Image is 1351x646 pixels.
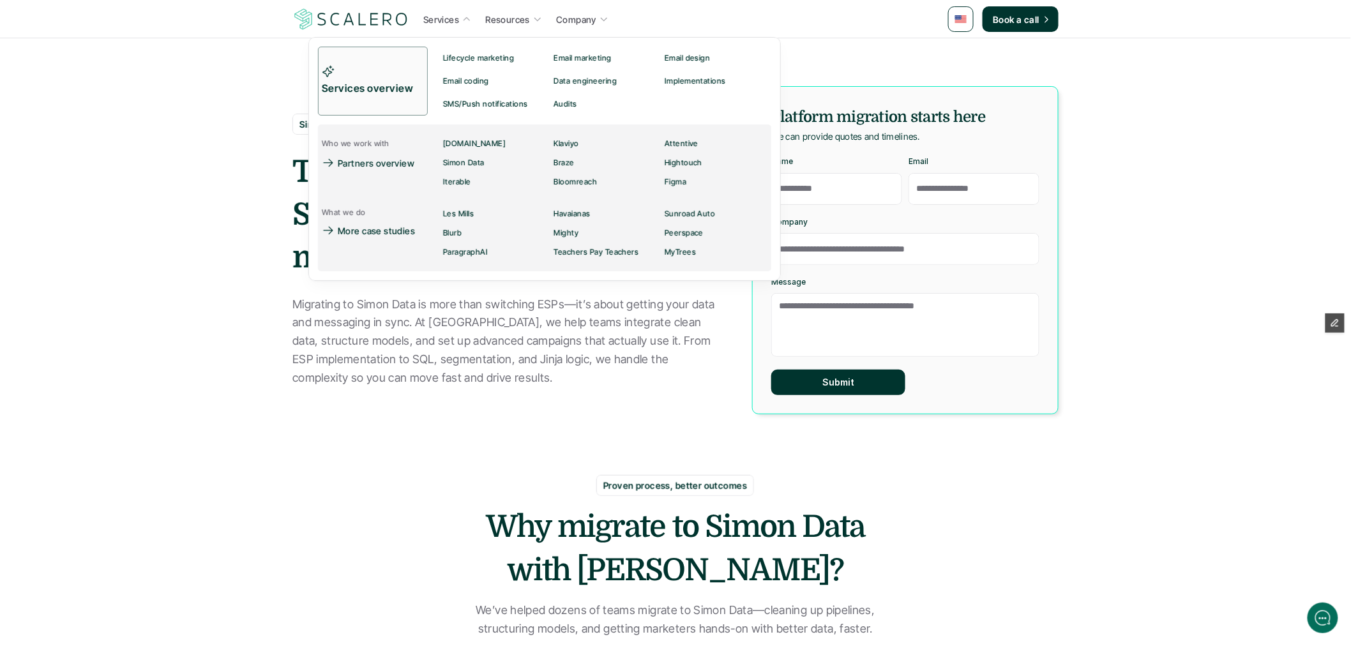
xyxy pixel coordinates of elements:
a: More case studies [318,221,428,240]
input: Name [771,173,902,205]
a: Services overview [318,47,428,116]
p: We can provide quotes and timelines. [771,128,920,144]
h2: Why migrate to Simon Data with [PERSON_NAME]? [484,506,867,591]
p: [DOMAIN_NAME] [443,139,506,148]
p: More case studies [338,224,415,237]
a: Partners overview [318,153,423,172]
a: Email design [661,47,771,70]
a: Email coding [439,70,550,93]
a: MyTrees [661,243,771,262]
p: Email [909,157,928,166]
p: ParagraphAI [443,248,488,257]
p: Mighty [554,229,579,237]
a: [DOMAIN_NAME] [439,134,550,153]
a: Audits [550,93,653,116]
p: Email coding [443,77,489,86]
span: New conversation [82,91,153,101]
a: Book a call [983,6,1059,32]
input: Company [771,233,1039,265]
p: Audits [554,100,577,109]
p: Lifecycle marketing [443,54,514,63]
a: Data engineering [550,70,661,93]
p: Email design [665,54,711,63]
p: Name [771,157,793,166]
span: We run on Gist [107,446,162,454]
a: Hightouch [661,153,771,172]
p: SMS/Push notifications [443,100,528,109]
p: Company [771,218,808,227]
p: Email marketing [554,54,612,63]
p: Simon Data implementation [299,117,419,131]
a: ParagraphAI [439,243,550,262]
p: Klaviyo [554,139,579,148]
a: Scalero company logotype [292,8,410,31]
h5: Platform migration starts here [771,105,1039,128]
a: Peerspace [661,223,771,243]
p: Proven process, better outcomes [603,479,747,492]
p: Teachers Pay Teachers [554,248,639,257]
p: Havaianas [554,209,591,218]
iframe: gist-messenger-bubble-iframe [1308,603,1338,633]
p: Sunroad Auto [665,209,716,218]
p: Les Mills [443,209,474,218]
a: Blurb [439,223,550,243]
a: SMS/Push notifications [439,93,550,116]
p: Bloomreach [554,177,598,186]
p: Implementations [665,77,726,86]
p: What we do [322,208,366,217]
p: Iterable [443,177,471,186]
p: Data engineering [554,77,617,86]
button: Submit [771,370,905,395]
input: Email [909,173,1039,205]
a: Les Mills [439,204,550,223]
a: Email marketing [550,47,661,70]
p: Hightouch [665,158,702,167]
p: Company [556,13,596,26]
p: Peerspace [665,229,704,237]
a: Teachers Pay Teachers [550,243,661,262]
a: Attentive [661,134,771,153]
a: Simon Data [439,153,550,172]
p: We’ve helped dozens of teams migrate to Simon Data—cleaning up pipelines, structuring models, and... [468,601,883,638]
a: Figma [661,172,771,192]
a: Bloomreach [550,172,661,192]
p: Migrating to Simon Data is more than switching ESPs—it’s about getting your data and messaging in... [292,296,723,387]
p: Book a call [993,13,1039,26]
a: Braze [550,153,661,172]
button: Edit Framer Content [1325,313,1345,333]
img: Scalero company logotype [292,7,410,31]
p: Resources [485,13,530,26]
p: Attentive [665,139,698,148]
p: Services overview [322,80,416,97]
p: Message [771,278,806,287]
a: Havaianas [550,204,661,223]
button: New conversation [10,82,245,109]
p: Services [423,13,459,26]
p: Blurb [443,229,462,237]
p: Who we work with [322,139,389,148]
strong: Turn your data into action in Simon Data. [PERSON_NAME] makes the platform easy. [292,154,725,275]
a: Mighty [550,223,661,243]
p: MyTrees [665,248,696,257]
a: Iterable [439,172,550,192]
a: Klaviyo [550,134,661,153]
p: Submit [822,377,854,388]
p: Braze [554,158,575,167]
a: Lifecycle marketing [439,47,550,70]
textarea: Message [771,293,1039,357]
a: Sunroad Auto [661,204,771,223]
p: Simon Data [443,158,485,167]
a: Implementations [661,70,771,93]
p: Partners overview [338,156,414,170]
p: Figma [665,177,686,186]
